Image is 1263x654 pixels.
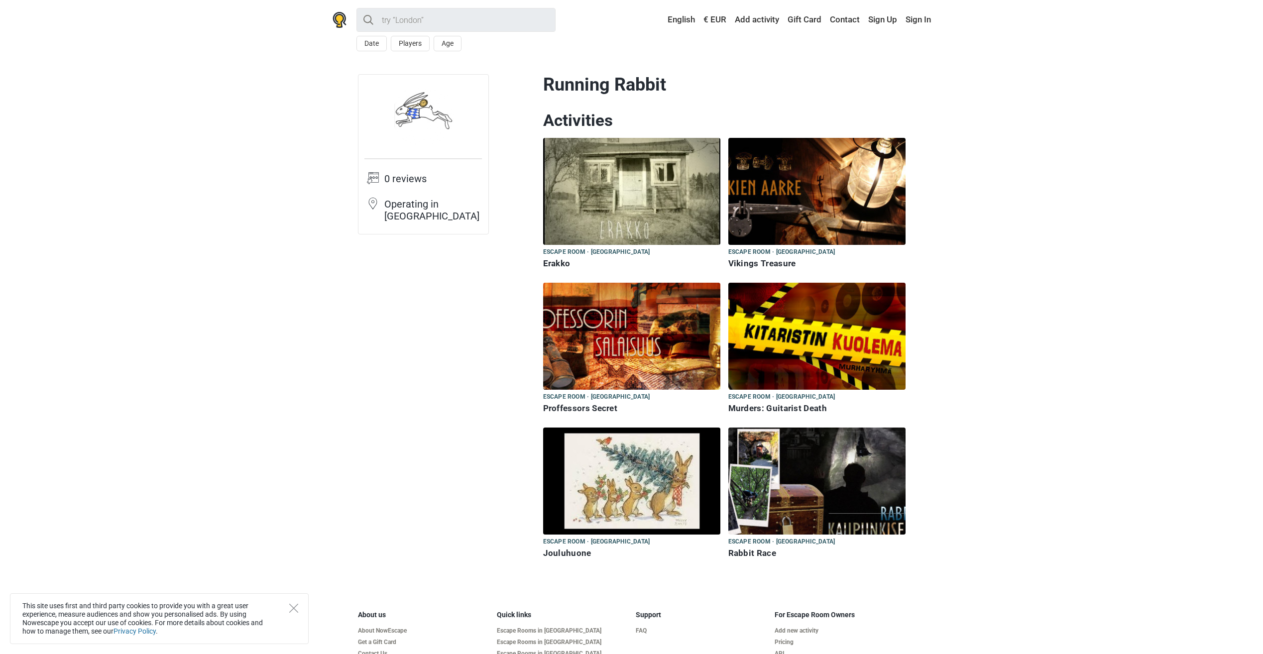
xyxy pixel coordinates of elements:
img: Nowescape logo [333,12,346,28]
a: Escape Rooms in [GEOGRAPHIC_DATA] [497,627,628,635]
button: Players [391,36,430,51]
td: Operating in [GEOGRAPHIC_DATA] [384,197,482,228]
div: This site uses first and third party cookies to provide you with a great user experience, measure... [10,593,309,644]
a: English [658,11,697,29]
h5: Quick links [497,611,628,619]
button: Age [434,36,461,51]
h6: Murders: Guitarist Death [728,403,906,414]
h5: Support [636,611,767,619]
h6: Jouluhuone [543,548,720,558]
a: Privacy Policy [114,627,156,635]
a: € EUR [701,11,729,29]
button: Date [356,36,387,51]
h5: About us [358,611,489,619]
img: Murders: Guitarist Death [728,283,906,390]
img: Vikings Treasure [728,138,906,245]
a: Erakko Escape room · [GEOGRAPHIC_DATA] Erakko [543,138,720,271]
span: Escape room · [GEOGRAPHIC_DATA] [543,247,650,258]
h2: Activities [543,110,906,130]
img: Proffessors Secret [543,283,720,390]
a: Pricing [775,639,906,646]
a: Murders: Guitarist Death Escape room · [GEOGRAPHIC_DATA] Murders: Guitarist Death [728,283,906,416]
a: Add activity [732,11,782,29]
a: Contact [827,11,862,29]
a: Escape Rooms in [GEOGRAPHIC_DATA] [497,639,628,646]
h5: For Escape Room Owners [775,611,906,619]
input: try “London” [356,8,556,32]
h1: Running Rabbit [543,74,906,96]
span: Escape room · [GEOGRAPHIC_DATA] [728,247,835,258]
h6: Proffessors Secret [543,403,720,414]
a: Sign In [903,11,931,29]
a: Vikings Treasure Escape room · [GEOGRAPHIC_DATA] Vikings Treasure [728,138,906,271]
td: 0 reviews [384,172,482,197]
a: Rabbit Race Escape room · [GEOGRAPHIC_DATA] Rabbit Race [728,428,906,560]
a: Gift Card [785,11,824,29]
a: FAQ [636,627,767,635]
button: Close [289,604,298,613]
h6: Rabbit Race [728,548,906,558]
span: Escape room · [GEOGRAPHIC_DATA] [728,392,835,403]
a: Get a Gift Card [358,639,489,646]
span: Escape room · [GEOGRAPHIC_DATA] [543,392,650,403]
span: Escape room · [GEOGRAPHIC_DATA] [728,537,835,547]
a: Sign Up [866,11,900,29]
a: Add new activity [775,627,906,635]
a: Proffessors Secret Escape room · [GEOGRAPHIC_DATA] Proffessors Secret [543,283,720,416]
img: Jouluhuone [543,428,720,535]
img: English [661,16,668,23]
h6: Vikings Treasure [728,258,906,269]
a: About NowEscape [358,627,489,635]
img: Rabbit Race [728,428,906,535]
span: Escape room · [GEOGRAPHIC_DATA] [543,537,650,547]
h6: Erakko [543,258,720,269]
a: Jouluhuone Escape room · [GEOGRAPHIC_DATA] Jouluhuone [543,428,720,560]
img: Erakko [543,138,720,245]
